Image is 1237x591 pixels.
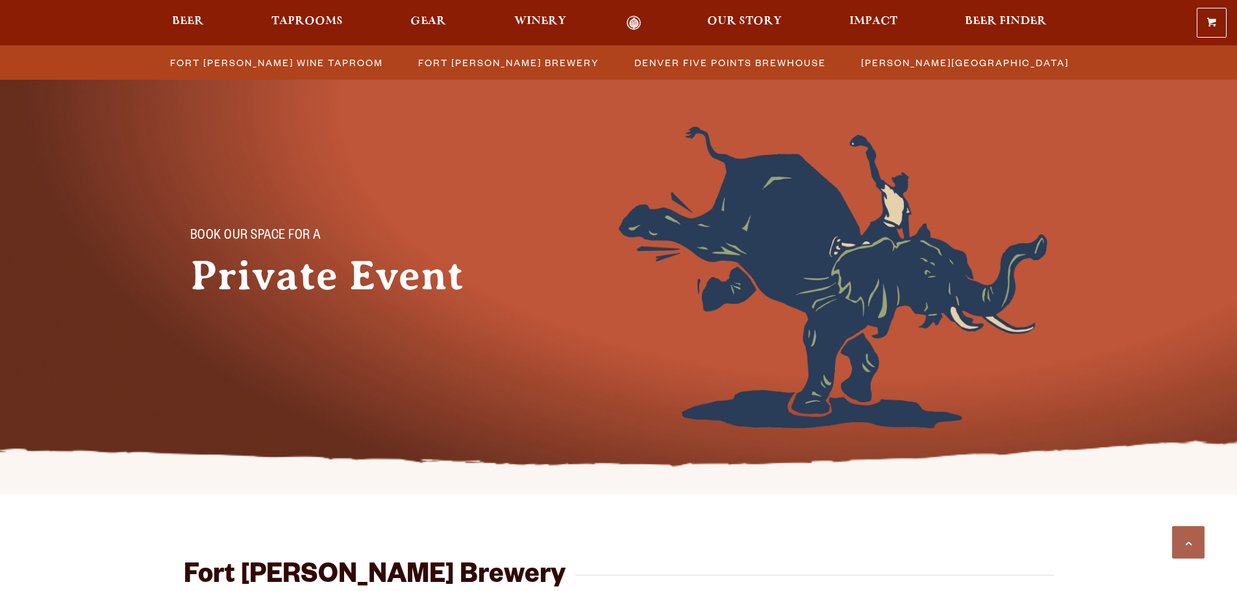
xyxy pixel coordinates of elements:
span: Winery [514,16,566,27]
a: Scroll to top [1172,526,1205,559]
span: Denver Five Points Brewhouse [634,53,826,72]
a: Our Story [699,16,790,30]
span: Our Story [707,16,782,27]
a: Denver Five Points Brewhouse [627,53,832,72]
a: Impact [841,16,906,30]
a: Fort [PERSON_NAME] Wine Taproom [162,53,390,72]
span: Fort [PERSON_NAME] Wine Taproom [170,53,383,72]
span: Beer Finder [965,16,1047,27]
a: [PERSON_NAME][GEOGRAPHIC_DATA] [853,53,1075,72]
a: Taprooms [263,16,351,30]
a: Winery [506,16,575,30]
a: Fort [PERSON_NAME] Brewery [410,53,606,72]
span: Gear [410,16,446,27]
img: Foreground404 [619,127,1047,428]
span: Fort [PERSON_NAME] Brewery [418,53,599,72]
span: Taprooms [271,16,343,27]
a: Odell Home [610,16,658,30]
span: Impact [849,16,897,27]
span: Beer [172,16,204,27]
span: [PERSON_NAME][GEOGRAPHIC_DATA] [861,53,1069,72]
a: Beer Finder [956,16,1055,30]
a: Beer [164,16,212,30]
h1: Private Event [190,252,502,299]
a: Gear [402,16,455,30]
p: Book Our Space for a [190,229,476,245]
